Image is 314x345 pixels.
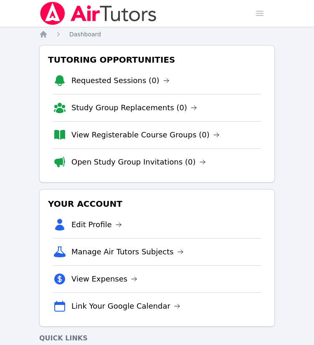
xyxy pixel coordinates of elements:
a: Dashboard [69,30,101,38]
h3: Tutoring Opportunities [46,52,268,67]
nav: Breadcrumb [39,30,275,38]
a: Manage Air Tutors Subjects [71,246,184,258]
a: View Registerable Course Groups (0) [71,129,220,141]
a: Open Study Group Invitations (0) [71,156,206,168]
a: Requested Sessions (0) [71,75,170,86]
h3: Your Account [46,196,268,211]
a: Link Your Google Calendar [71,300,180,312]
img: Air Tutors [39,2,157,25]
span: Dashboard [69,31,101,38]
h4: Quick Links [39,333,275,343]
a: Edit Profile [71,219,122,231]
a: View Expenses [71,273,137,285]
a: Study Group Replacements (0) [71,102,197,114]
